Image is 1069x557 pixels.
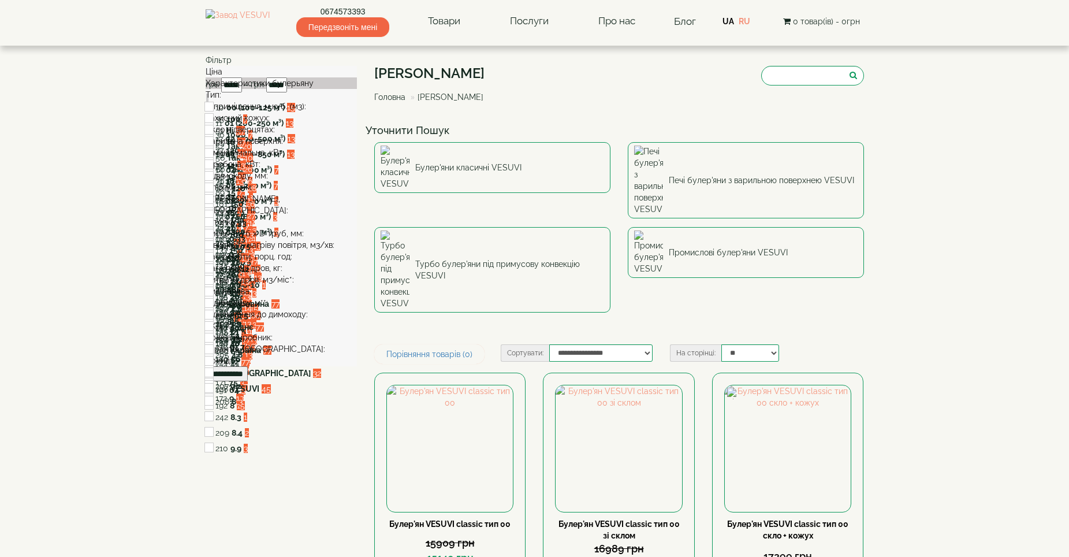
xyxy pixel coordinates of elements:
a: Товари [416,8,472,35]
span: 7 [274,181,278,190]
img: Булер'ян VESUVI classic тип 00 скло + кожух [725,385,851,511]
div: Витрати дров, м3/міс*: [206,274,357,285]
div: Число труб x D труб, мм: [206,228,357,239]
span: 32 [313,369,321,378]
h4: Уточнити Пошук [366,125,873,136]
div: Бренд: [206,355,357,366]
label: Сортувати: [501,344,549,362]
span: 3 [273,212,277,221]
span: 77 [241,357,249,366]
span: 77 [271,299,280,309]
a: Порівняння товарів (0) [374,344,485,364]
div: P робоча, кВт: [206,158,357,170]
img: Булер'ян VESUVI classic тип 00 [387,385,513,511]
span: 3 [244,444,248,453]
div: Гарантія, [GEOGRAPHIC_DATA]: [206,343,357,355]
div: ККД, %: [206,320,357,332]
label: 8.3 [230,411,241,423]
span: 2 [245,428,249,437]
h1: [PERSON_NAME] [374,66,492,81]
span: 13 [286,118,293,128]
div: Вид палива: [206,285,357,297]
img: Булер'ян VESUVI classic тип 00 зі склом [556,385,681,511]
span: 13 [288,134,295,143]
div: Вага порції дров, кг: [206,262,357,274]
span: 209 [215,428,229,437]
img: Печі булер'яни з варильною поверхнею VESUVI [634,146,663,215]
span: 228 [215,384,228,393]
a: Булер'ян VESUVI classic тип 00 [389,519,511,529]
button: 0 товар(ів) - 0грн [780,15,863,28]
label: VESUVI [230,383,259,395]
span: 3 [239,397,243,406]
label: [GEOGRAPHIC_DATA] [230,367,311,379]
a: Булер'яни класичні VESUVI Булер'яни класичні VESUVI [374,142,610,193]
span: 1 [244,413,247,422]
span: Передзвоніть мені [296,17,389,37]
div: Швидкість нагріву повітря, м3/хв: [206,239,357,251]
a: Турбо булер'яни під примусову конвекцію VESUVI Турбо булер'яни під примусову конвекцію VESUVI [374,227,610,313]
span: 208 [215,397,229,406]
div: 16989 грн [555,541,682,556]
div: H димоходу, м**: [206,297,357,309]
label: 8.4 [232,427,243,439]
img: Турбо булер'яни під примусову конвекцію VESUVI [381,231,409,309]
div: Час роботи, порц. год: [206,251,357,262]
a: 0674573393 [296,6,389,17]
a: Булер'ян VESUVI classic тип 00 зі склом [558,519,680,540]
span: 0 товар(ів) - 0грн [793,17,860,26]
a: Блог [674,16,696,27]
label: Заднє [230,321,254,333]
div: Ціна [206,66,357,77]
span: 7 [274,165,278,174]
label: 12 [230,356,239,367]
div: Фільтр [206,54,357,66]
a: UA [722,17,734,26]
div: 15909 грн [386,536,513,551]
div: Країна виробник: [206,332,357,343]
label: 9.9 [230,443,241,454]
label: На сторінці: [670,344,721,362]
img: Завод VESUVI [206,9,270,34]
div: Захисний кожух: [206,112,357,124]
img: Промислові булер'яни VESUVI [634,231,663,274]
a: Послуги [498,8,560,35]
li: [PERSON_NAME] [408,91,483,103]
div: L [PERSON_NAME], [GEOGRAPHIC_DATA]: [206,193,357,216]
a: Промислові булер'яни VESUVI Промислові булер'яни VESUVI [628,227,864,278]
div: Характеристики булерьяну [206,77,357,89]
div: Підключення до димоходу: [206,309,357,320]
a: Булер'ян VESUVI classic тип 00 скло + кожух [727,519,848,540]
img: gift [727,388,739,399]
label: 8 [232,396,236,407]
div: Тип: [206,89,357,101]
span: 1 [249,218,252,228]
a: Печі булер'яни з варильною поверхнею VESUVI Печі булер'яни з варильною поверхнею VESUVI [628,142,864,218]
a: Головна [374,92,405,102]
div: Варильна поверхня: [206,135,357,147]
div: V топки, л: [206,216,357,228]
a: Про нас [587,8,647,35]
span: 45 [262,384,271,393]
span: 77 [256,322,264,332]
div: V приміщення, м.куб. (м3): [206,101,357,112]
div: D димоходу, мм: [206,170,357,181]
span: 210 [215,444,228,453]
img: Булер'яни класичні VESUVI [381,146,409,190]
div: D топки, мм: [206,181,357,193]
div: P максимальна, кВт: [206,147,357,158]
span: 13 [287,150,295,159]
span: 242 [215,413,228,422]
a: RU [739,17,750,26]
